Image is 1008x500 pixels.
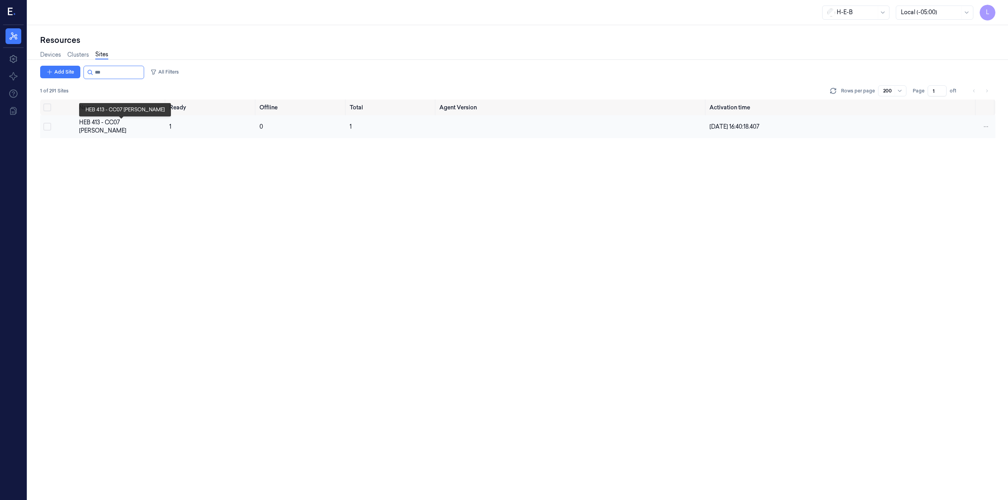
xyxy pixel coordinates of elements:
span: [DATE] 16:40:18.407 [710,123,760,130]
a: Devices [40,51,61,59]
a: Clusters [67,51,89,59]
button: Add Site [40,66,80,78]
span: 1 [350,123,352,130]
th: Agent Version [436,100,706,115]
button: Select row [43,123,51,131]
button: L [980,5,995,20]
nav: pagination [969,85,992,96]
th: Activation time [706,100,976,115]
div: Resources [40,35,995,46]
th: Name [76,100,166,115]
span: of 1 [950,87,962,94]
th: Ready [166,100,256,115]
div: HEB 413 - CC07 [PERSON_NAME] [79,118,163,135]
button: All Filters [147,66,182,78]
span: 1 of 291 Sites [40,87,69,94]
th: Offline [256,100,346,115]
th: Total [346,100,437,115]
span: 0 [259,123,263,130]
p: Rows per page [841,87,875,94]
span: 1 [169,123,171,130]
span: Page [913,87,925,94]
a: Sites [95,50,108,59]
button: Select all [43,103,51,111]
